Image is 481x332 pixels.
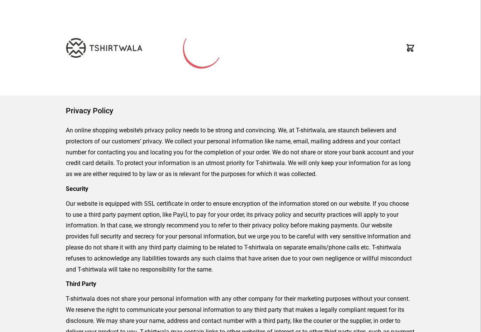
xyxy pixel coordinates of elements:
[66,105,415,116] h1: Privacy Policy
[66,199,415,275] p: Our website is equipped with SSL certificate in order to ensure encryption of the information sto...
[66,280,96,288] strong: Third Party
[66,125,415,180] p: An online shopping website’s privacy policy needs to be strong and convincing. We, at T-shirtwala...
[66,185,88,192] strong: Security
[66,38,142,58] img: TW-LOGO-400-104.png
